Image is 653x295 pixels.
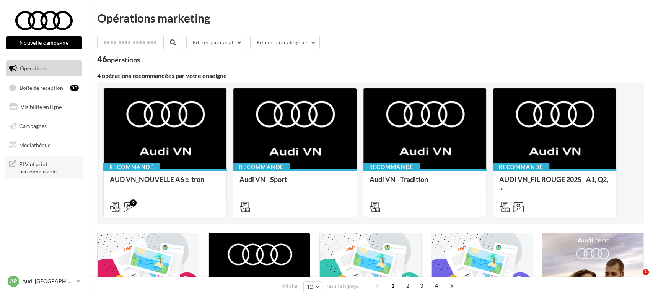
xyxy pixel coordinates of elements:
[20,65,47,71] span: Opérations
[5,60,83,76] a: Opérations
[6,274,82,289] a: AP Audi [GEOGRAPHIC_DATA] 16
[493,163,549,171] div: Recommandé
[282,282,299,290] span: Afficher
[370,175,428,183] span: Audi VN - Tradition
[499,175,608,191] span: AUDI VN_FIL ROUGE 2025 - A1, Q2, ...
[5,137,83,153] a: Médiathèque
[22,277,73,285] p: Audi [GEOGRAPHIC_DATA] 16
[233,163,290,171] div: Recommandé
[415,280,428,292] span: 3
[107,56,140,63] div: opérations
[5,99,83,115] a: Visibilité en ligne
[327,282,358,290] span: résultats/page
[103,163,160,171] div: Recommandé
[250,36,320,49] button: Filtrer par catégorie
[97,55,140,63] div: 46
[387,280,399,292] span: 1
[5,79,83,96] a: Boîte de réception30
[130,199,137,206] div: 2
[5,156,83,178] a: PLV et print personnalisable
[6,36,82,49] button: Nouvelle campagne
[19,141,50,148] span: Médiathèque
[186,36,246,49] button: Filtrer par canal
[10,277,17,285] span: AP
[627,269,645,287] iframe: Intercom live chat
[70,85,79,91] div: 30
[363,163,420,171] div: Recommandé
[5,118,83,134] a: Campagnes
[20,84,63,91] span: Boîte de réception
[402,280,414,292] span: 2
[110,175,204,183] span: AUD VN_NOUVELLE A6 e-tron
[303,281,323,292] button: 12
[239,175,287,183] span: Audi VN - Sport
[430,280,443,292] span: 4
[19,123,47,129] span: Campagnes
[21,104,62,110] span: Visibilité en ligne
[97,12,644,24] div: Opérations marketing
[97,73,644,79] div: 4 opérations recommandées par votre enseigne
[307,284,313,290] span: 12
[643,269,649,275] span: 1
[19,159,79,175] span: PLV et print personnalisable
